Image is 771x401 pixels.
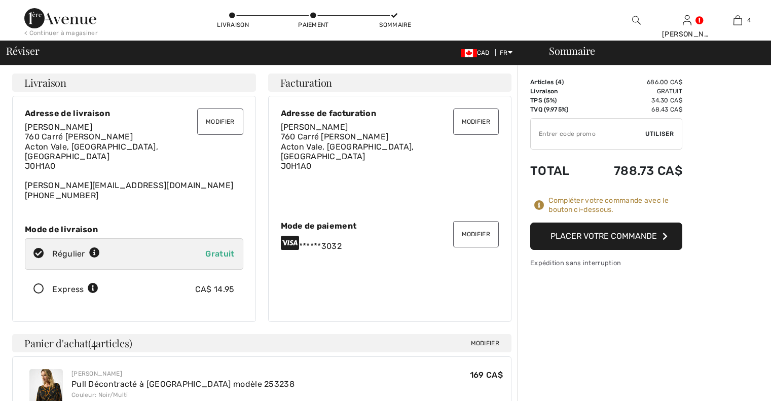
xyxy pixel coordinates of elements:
[585,105,682,114] td: 68.43 CA$
[558,79,562,86] span: 4
[25,122,243,200] div: [PERSON_NAME][EMAIL_ADDRESS][DOMAIN_NAME] [PHONE_NUMBER]
[530,258,682,268] div: Expédition sans interruption
[733,14,742,26] img: Mon panier
[453,221,499,247] button: Modifier
[25,122,92,132] span: [PERSON_NAME]
[25,132,158,171] span: 760 Carré [PERSON_NAME] Acton Vale, [GEOGRAPHIC_DATA], [GEOGRAPHIC_DATA] J0H1A0
[471,338,499,348] span: Modifier
[25,108,243,118] div: Adresse de livraison
[645,129,674,138] span: Utiliser
[280,78,333,88] span: Facturation
[585,96,682,105] td: 34.30 CA$
[500,49,512,56] span: FR
[298,20,328,29] div: Paiement
[530,78,585,87] td: Articles ( )
[281,122,348,132] span: [PERSON_NAME]
[632,14,641,26] img: recherche
[530,87,585,96] td: Livraison
[530,223,682,250] button: Placer votre commande
[530,96,585,105] td: TPS (5%)
[197,108,243,135] button: Modifier
[585,87,682,96] td: Gratuit
[683,15,691,25] a: Se connecter
[683,14,691,26] img: Mes infos
[71,369,295,378] div: [PERSON_NAME]
[24,78,66,88] span: Livraison
[585,154,682,188] td: 788.73 CA$
[379,20,410,29] div: Sommaire
[24,8,96,28] img: 1ère Avenue
[281,108,499,118] div: Adresse de facturation
[461,49,494,56] span: CAD
[91,336,96,349] span: 4
[52,248,100,260] div: Régulier
[453,108,499,135] button: Modifier
[12,334,511,352] h4: Panier d'achat
[585,78,682,87] td: 686.00 CA$
[6,46,39,56] span: Réviser
[195,283,235,296] div: CA$ 14.95
[281,221,499,231] div: Mode de paiement
[530,154,585,188] td: Total
[217,20,247,29] div: Livraison
[662,29,712,40] div: [PERSON_NAME]
[205,249,234,259] span: Gratuit
[531,119,645,149] input: Code promo
[713,14,762,26] a: 4
[461,49,477,57] img: Canadian Dollar
[537,46,765,56] div: Sommaire
[88,336,132,350] span: ( articles)
[71,379,295,389] a: Pull Décontracté à [GEOGRAPHIC_DATA] modèle 253238
[530,105,585,114] td: TVQ (9.975%)
[24,28,98,38] div: < Continuer à magasiner
[747,16,751,25] span: 4
[470,370,503,380] span: 169 CA$
[281,132,414,171] span: 760 Carré [PERSON_NAME] Acton Vale, [GEOGRAPHIC_DATA], [GEOGRAPHIC_DATA] J0H1A0
[25,225,243,234] div: Mode de livraison
[52,283,98,296] div: Express
[548,196,682,214] div: Compléter votre commande avec le bouton ci-dessous.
